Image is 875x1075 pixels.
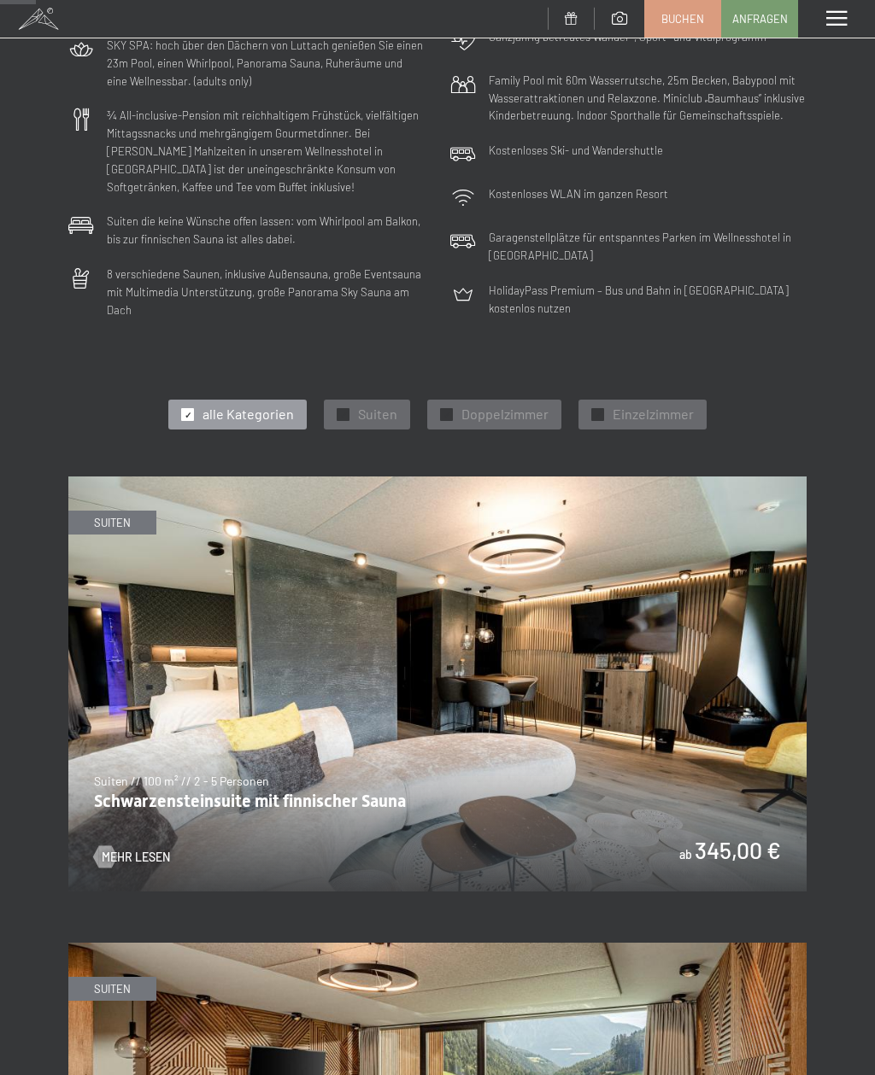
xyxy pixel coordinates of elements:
a: Suite Aurina mit finnischer Sauna [68,944,807,954]
a: Buchen [645,1,720,37]
p: Kostenloses WLAN im ganzen Resort [489,185,668,203]
span: ✓ [443,409,450,421]
span: ✓ [595,409,602,421]
p: Kostenloses Ski- und Wandershuttle [489,142,663,160]
span: Mehr Lesen [102,849,170,866]
a: Schwarzensteinsuite mit finnischer Sauna [68,477,807,488]
p: Family Pool mit 60m Wasserrutsche, 25m Becken, Babypool mit Wasserattraktionen und Relaxzone. Min... [489,72,807,125]
img: Schwarzensteinsuite mit finnischer Sauna [68,476,807,891]
p: HolidayPass Premium – Bus und Bahn in [GEOGRAPHIC_DATA] kostenlos nutzen [489,282,807,318]
p: Suiten die keine Wünsche offen lassen: vom Whirlpool am Balkon, bis zur finnischen Sauna ist alle... [107,213,425,248]
p: Garagenstellplätze für entspanntes Parken im Wellnesshotel in [GEOGRAPHIC_DATA] [489,229,807,265]
span: Anfragen [732,11,788,26]
p: 8 verschiedene Saunen, inklusive Außensauna, große Eventsauna mit Multimedia Unterstützung, große... [107,266,425,318]
span: Einzelzimmer [613,405,694,424]
a: Anfragen [722,1,797,37]
p: SKY SPA: hoch über den Dächern von Luttach genießen Sie einen 23m Pool, einen Whirlpool, Panorama... [107,37,425,90]
span: Buchen [661,11,704,26]
span: Suiten [358,405,397,424]
span: ✓ [340,409,347,421]
p: ¾ All-inclusive-Pension mit reichhaltigem Frühstück, vielfältigen Mittagssnacks und mehrgängigem ... [107,107,425,196]
span: Doppelzimmer [461,405,549,424]
span: alle Kategorien [203,405,294,424]
span: ✓ [185,409,191,421]
a: Mehr Lesen [94,849,170,866]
